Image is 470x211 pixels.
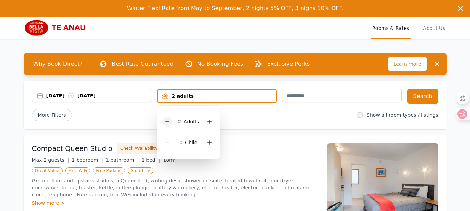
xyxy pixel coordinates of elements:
[46,92,151,99] div: [DATE] [DATE]
[24,19,90,36] img: Bella Vista Te Anau
[178,119,181,124] span: 2
[117,143,161,154] button: Check Availability
[65,167,90,174] span: Free WiFi
[142,157,160,163] span: 1 bed |
[158,92,276,99] div: 2 adults
[128,167,153,174] span: Smart TV
[93,167,125,174] span: Free Parking
[407,89,438,104] button: Search
[367,112,438,118] label: Show all room types / listings
[184,119,199,124] span: Adult s
[127,5,343,11] span: Winter Flexi Rate from May to September, 2 nights 5% OFF, 3 nighs 10% OFF.
[106,157,139,163] span: 1 bathroom |
[197,60,244,68] p: No Booking Fees
[28,57,88,71] span: Why Book Direct?
[32,177,319,198] p: Ground floor and upstairs studios, a Queen bed, writing desk, shower en suite, heated towel rail,...
[388,57,427,71] span: Learn more
[32,109,72,121] span: More Filters
[32,157,69,163] span: Max 2 guests |
[32,200,319,206] div: Show more >
[179,140,182,145] span: 0
[422,17,446,39] a: About Us
[185,140,197,145] span: Child
[267,60,310,68] p: Exclusive Perks
[32,167,63,174] span: Great Value
[163,157,176,163] span: 18m²
[72,157,103,163] span: 1 bedroom |
[371,17,411,39] a: Rooms & Rates
[112,60,173,68] p: Best Rate Guaranteed
[32,144,113,153] h3: Compact Queen Studio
